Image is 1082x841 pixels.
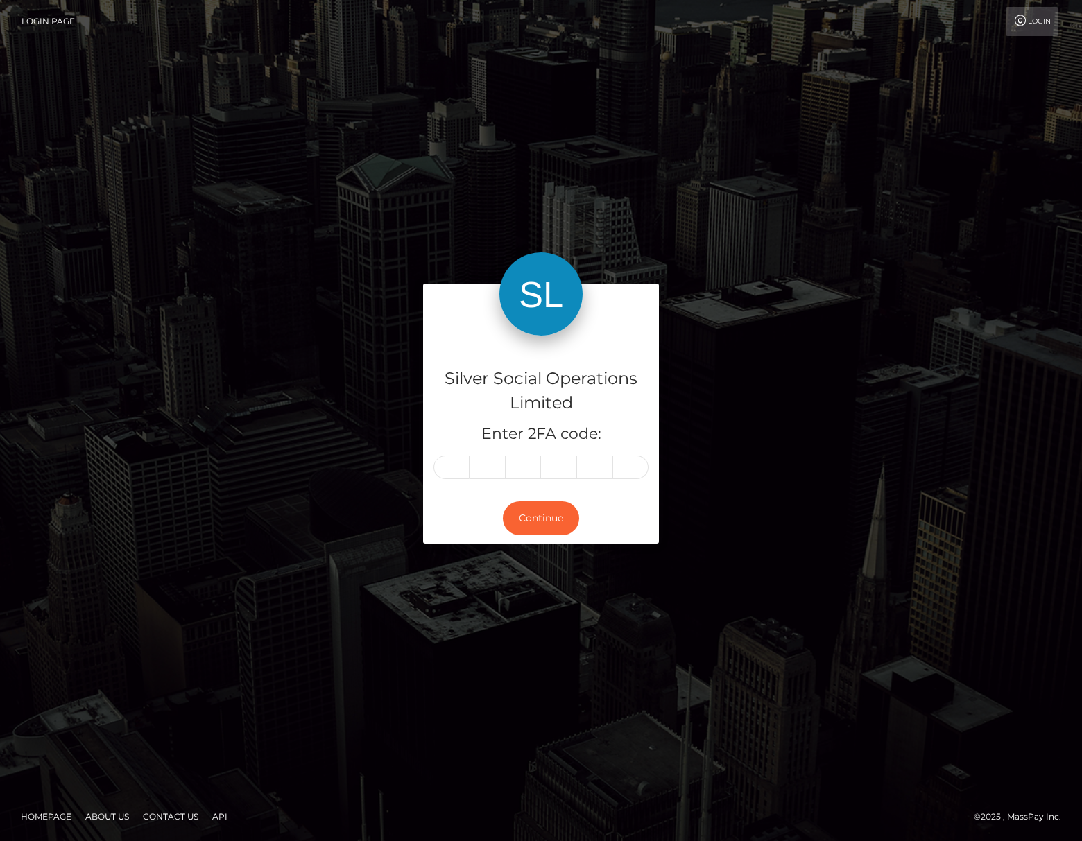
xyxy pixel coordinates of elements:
h5: Enter 2FA code: [433,424,649,445]
h4: Silver Social Operations Limited [433,367,649,415]
img: Silver Social Operations Limited [499,252,583,336]
div: © 2025 , MassPay Inc. [974,809,1072,824]
a: API [207,806,233,827]
a: Login Page [22,7,75,36]
a: Login [1006,7,1058,36]
a: Homepage [15,806,77,827]
a: Contact Us [137,806,204,827]
button: Continue [503,501,579,535]
a: About Us [80,806,135,827]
